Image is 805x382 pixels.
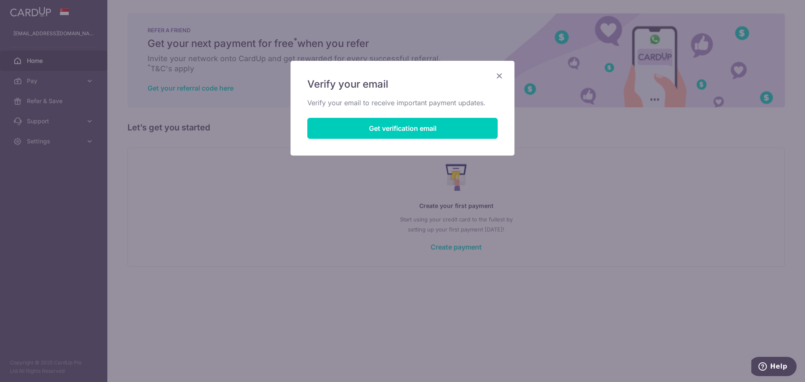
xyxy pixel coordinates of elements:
iframe: Opens a widget where you can find more information [751,357,797,378]
button: Get verification email [307,118,498,139]
span: Verify your email [307,78,388,91]
p: Verify your email to receive important payment updates. [307,98,498,108]
button: Close [494,71,504,81]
